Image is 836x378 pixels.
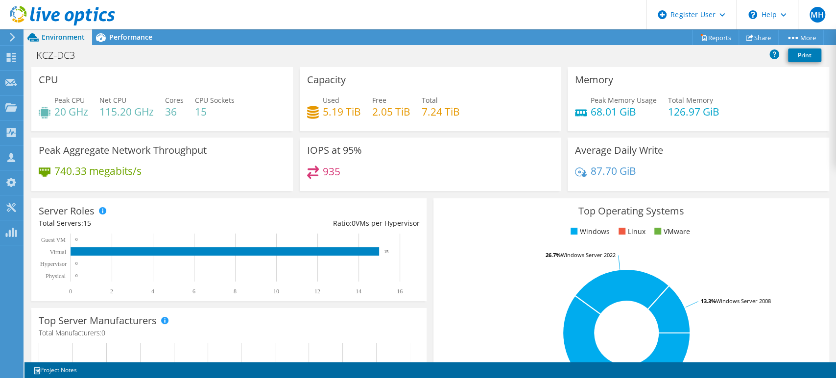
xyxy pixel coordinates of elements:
text: 12 [314,288,320,295]
span: Peak CPU [54,95,85,105]
h4: 36 [165,106,184,117]
tspan: Windows Server 2022 [561,251,616,259]
h3: Peak Aggregate Network Throughput [39,145,207,156]
text: 0 [75,261,78,266]
tspan: 13.3% [701,297,716,305]
text: 16 [397,288,403,295]
text: 15 [384,249,389,254]
text: Virtual [50,249,67,256]
text: 6 [192,288,195,295]
h3: CPU [39,74,58,85]
span: Performance [109,32,152,42]
span: Net CPU [99,95,126,105]
h4: 5.19 TiB [323,106,361,117]
h4: 115.20 GHz [99,106,154,117]
span: 0 [101,328,105,337]
h3: Average Daily Write [575,145,663,156]
tspan: 26.7% [546,251,561,259]
li: Linux [616,226,645,237]
text: Guest VM [41,236,66,243]
h4: 935 [323,166,340,177]
text: 14 [356,288,361,295]
tspan: Windows Server 2008 [716,297,771,305]
h4: 7.24 TiB [422,106,460,117]
h3: IOPS at 95% [307,145,362,156]
h4: 126.97 GiB [668,106,719,117]
span: MH [810,7,825,23]
span: Free [372,95,386,105]
span: Used [323,95,339,105]
span: Cores [165,95,184,105]
h4: Total Manufacturers: [39,328,419,338]
span: 15 [83,218,91,228]
text: 2 [110,288,113,295]
span: Total [422,95,438,105]
span: Peak Memory Usage [591,95,657,105]
span: Total Memory [668,95,713,105]
div: Ratio: VMs per Hypervisor [229,218,420,229]
a: More [778,30,824,45]
text: 0 [75,273,78,278]
div: Total Servers: [39,218,229,229]
h3: Capacity [307,74,346,85]
h4: 20 GHz [54,106,88,117]
text: 10 [273,288,279,295]
text: 4 [151,288,154,295]
h4: 68.01 GiB [591,106,657,117]
h4: 2.05 TiB [372,106,410,117]
span: Environment [42,32,85,42]
a: Reports [692,30,739,45]
a: Share [739,30,779,45]
a: Print [788,48,821,62]
text: 0 [69,288,72,295]
h1: KCZ-DC3 [32,50,90,61]
a: Project Notes [26,364,84,376]
li: Windows [568,226,610,237]
text: Physical [46,273,66,280]
svg: \n [748,10,757,19]
h3: Top Server Manufacturers [39,315,157,326]
h4: 740.33 megabits/s [54,165,142,176]
li: VMware [652,226,690,237]
h4: 15 [195,106,235,117]
text: 8 [234,288,237,295]
h3: Top Operating Systems [441,206,821,216]
text: 0 [75,237,78,242]
h3: Server Roles [39,206,95,216]
h4: 87.70 GiB [591,165,636,176]
text: Hypervisor [40,260,67,267]
span: CPU Sockets [195,95,235,105]
h3: Memory [575,74,613,85]
span: 0 [351,218,355,228]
